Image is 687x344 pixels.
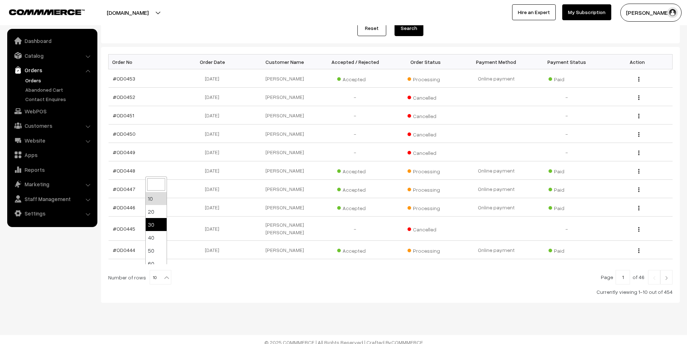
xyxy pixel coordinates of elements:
a: Abandoned Cart [23,86,95,93]
span: Cancelled [408,224,444,233]
td: Online payment [461,180,532,198]
td: [PERSON_NAME] [250,241,320,259]
th: Customer Name [250,55,320,69]
td: - [320,217,391,241]
span: Cancelled [408,92,444,101]
a: Apps [9,148,95,161]
td: - [320,125,391,143]
td: Online payment [461,198,532,217]
span: Accepted [337,245,373,254]
a: #OD0453 [113,75,135,82]
th: Accepted / Rejected [320,55,391,69]
td: - [532,88,602,106]
img: Right [663,276,670,280]
td: [DATE] [179,217,250,241]
li: 20 [146,205,167,218]
span: 10 [150,270,171,284]
td: - [532,106,602,125]
img: Menu [638,169,639,174]
a: Reports [9,163,95,176]
img: Menu [638,95,639,100]
a: WebPOS [9,105,95,118]
button: [DOMAIN_NAME] [82,4,174,22]
a: Website [9,134,95,147]
a: My Subscription [562,4,611,20]
a: #OD0446 [113,204,135,210]
a: Orders [23,77,95,84]
a: #OD0450 [113,131,136,137]
td: [PERSON_NAME] [250,88,320,106]
span: Cancelled [408,129,444,138]
img: Menu [638,206,639,210]
a: COMMMERCE [9,7,72,16]
li: 40 [146,231,167,244]
span: Processing [408,184,444,193]
span: Cancelled [408,147,444,157]
span: Processing [408,245,444,254]
td: [PERSON_NAME] [250,143,320,161]
span: Accepted [337,166,373,175]
td: [PERSON_NAME] [250,161,320,180]
a: Staff Management [9,192,95,205]
td: [DATE] [179,198,250,217]
td: [DATE] [179,69,250,88]
a: Dashboard [9,34,95,47]
img: user [667,7,678,18]
span: Accepted [337,184,373,193]
a: Marketing [9,178,95,191]
a: #OD0448 [113,167,135,174]
button: Search [395,20,423,36]
span: Paid [549,184,585,193]
img: Left [651,276,657,280]
td: [DATE] [179,241,250,259]
td: [DATE] [179,143,250,161]
td: [DATE] [179,125,250,143]
a: #OD0447 [113,186,135,192]
a: #OD0444 [113,247,135,253]
span: Paid [549,74,585,83]
td: - [320,143,391,161]
img: Menu [638,187,639,192]
th: Order Status [391,55,461,69]
td: - [532,143,602,161]
span: Paid [549,245,585,254]
span: Accepted [337,74,373,83]
td: [PERSON_NAME] [250,198,320,217]
td: - [320,106,391,125]
td: [PERSON_NAME] [250,180,320,198]
img: Menu [638,248,639,253]
img: Menu [638,227,639,232]
a: Customers [9,119,95,132]
th: Payment Status [532,55,602,69]
a: Reset [357,20,386,36]
td: Online payment [461,69,532,88]
td: - [532,125,602,143]
td: [DATE] [179,161,250,180]
span: Cancelled [408,110,444,120]
td: [PERSON_NAME] [250,106,320,125]
th: Order Date [179,55,250,69]
img: COMMMERCE [9,9,85,15]
td: [PERSON_NAME] [PERSON_NAME] [250,217,320,241]
td: Online payment [461,161,532,180]
a: Catalog [9,49,95,62]
li: 30 [146,218,167,231]
a: Settings [9,207,95,220]
td: [DATE] [179,88,250,106]
span: Accepted [337,203,373,212]
span: Page [601,274,613,280]
img: Menu [638,114,639,118]
div: Currently viewing 1-10 out of 454 [108,288,673,296]
th: Payment Method [461,55,532,69]
img: Menu [638,77,639,82]
span: Paid [549,166,585,175]
li: 10 [146,192,167,205]
th: Order No [109,55,179,69]
img: Menu [638,132,639,137]
td: Online payment [461,241,532,259]
a: #OD0452 [113,94,135,100]
span: Paid [549,203,585,212]
span: of 46 [633,274,644,280]
span: Number of rows [108,274,146,281]
img: Menu [638,151,639,155]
